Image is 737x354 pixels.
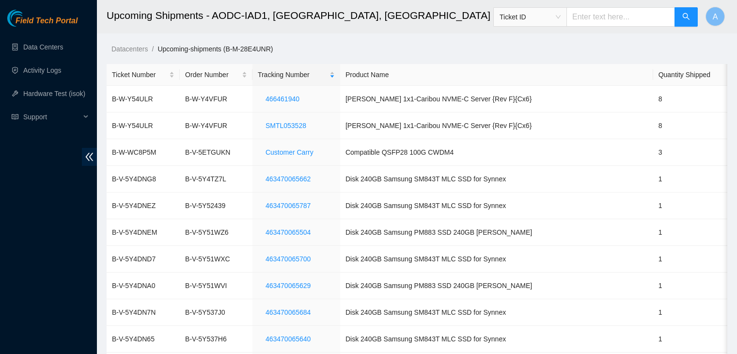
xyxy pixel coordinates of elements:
[674,7,698,27] button: search
[107,139,180,166] td: B-W-WC8P5M
[12,113,18,120] span: read
[713,11,718,23] span: A
[180,113,252,139] td: B-W-Y4VFUR
[653,113,727,139] td: 8
[653,299,727,326] td: 1
[258,278,318,293] button: 463470065629
[653,326,727,353] td: 1
[107,273,180,299] td: B-V-5Y4DNA0
[258,305,318,320] button: 463470065684
[180,193,252,219] td: B-V-5Y52439
[180,326,252,353] td: B-V-5Y537H6
[107,326,180,353] td: B-V-5Y4DN65
[107,113,180,139] td: B-W-Y54ULR
[653,246,727,273] td: 1
[340,64,653,86] th: Product Name
[258,331,318,347] button: 463470065640
[340,113,653,139] td: [PERSON_NAME] 1x1-Caribou NVME-C Server {Rev F}{Cx6}
[180,86,252,113] td: B-W-Y4VFUR
[266,120,306,131] span: SMTL053528
[7,17,78,30] a: Akamai TechnologiesField Tech Portal
[266,307,311,318] span: 463470065684
[258,145,321,160] button: Customer Carry
[266,280,311,291] span: 463470065629
[23,90,85,97] a: Hardware Test (isok)
[180,166,252,193] td: B-V-5Y4TZ7L
[340,246,653,273] td: Disk 240GB Samsung SM843T MLC SSD for Synnex
[340,86,653,113] td: [PERSON_NAME] 1x1-Caribou NVME-C Server {Rev F}{Cx6}
[107,193,180,219] td: B-V-5Y4DNEZ
[266,200,311,211] span: 463470065787
[107,219,180,246] td: B-V-5Y4DNEM
[266,174,311,184] span: 463470065662
[157,45,273,53] a: Upcoming-shipments (B-M-28E4UNR)
[706,7,725,26] button: A
[340,193,653,219] td: Disk 240GB Samsung SM843T MLC SSD for Synnex
[258,91,307,107] button: 466461940
[266,254,311,264] span: 463470065700
[152,45,154,53] span: /
[653,139,727,166] td: 3
[653,166,727,193] td: 1
[111,45,148,53] a: Datacenters
[16,16,78,26] span: Field Tech Portal
[340,273,653,299] td: Disk 240GB Samsung PM883 SSD 240GB [PERSON_NAME]
[266,147,314,158] span: Customer Carry
[107,166,180,193] td: B-V-5Y4DNG8
[340,326,653,353] td: Disk 240GB Samsung SM843T MLC SSD for Synnex
[180,273,252,299] td: B-V-5Y51WVI
[258,198,318,213] button: 463470065787
[258,118,314,133] button: SMTL053528
[653,64,727,86] th: Quantity Shipped
[180,219,252,246] td: B-V-5Y51WZ6
[180,139,252,166] td: B-V-5ETGUKN
[7,10,49,27] img: Akamai Technologies
[258,171,318,187] button: 463470065662
[258,225,318,240] button: 463470065504
[266,334,311,344] span: 463470065640
[266,227,311,238] span: 463470065504
[340,299,653,326] td: Disk 240GB Samsung SM843T MLC SSD for Synnex
[23,43,63,51] a: Data Centers
[653,193,727,219] td: 1
[653,273,727,299] td: 1
[340,139,653,166] td: Compatible QSFP28 100G CWDM4
[653,86,727,113] td: 8
[107,299,180,326] td: B-V-5Y4DN7N
[653,219,727,246] td: 1
[180,246,252,273] td: B-V-5Y51WXC
[107,86,180,113] td: B-W-Y54ULR
[340,166,653,193] td: Disk 240GB Samsung SM843T MLC SSD for Synnex
[266,94,299,104] span: 466461940
[23,107,80,127] span: Support
[340,219,653,246] td: Disk 240GB Samsung PM883 SSD 240GB [PERSON_NAME]
[82,148,97,166] span: double-left
[23,66,62,74] a: Activity Logs
[566,7,675,27] input: Enter text here...
[107,246,180,273] td: B-V-5Y4DND7
[258,251,318,267] button: 463470065700
[500,10,561,24] span: Ticket ID
[682,13,690,22] span: search
[180,299,252,326] td: B-V-5Y537J0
